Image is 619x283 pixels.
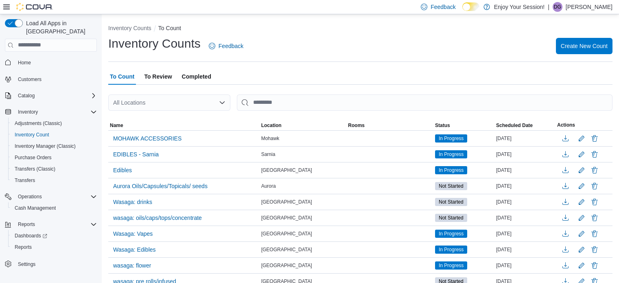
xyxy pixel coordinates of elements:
button: MOHAWK ACCESSORIES [110,132,185,145]
span: In Progress [435,166,467,174]
button: Edit count details [577,180,586,192]
span: In Progress [435,261,467,270]
span: Inventory Count [11,130,97,140]
span: Dashboards [11,231,97,241]
div: [DATE] [494,245,556,254]
div: Darian Grimes [553,2,562,12]
span: Edibles [113,166,132,174]
span: DG [554,2,561,12]
span: Reports [18,221,35,228]
span: Cash Management [15,205,56,211]
span: In Progress [439,246,464,253]
button: EDIBLES - Sarnia [110,148,162,160]
span: Wasaga: Vapes [113,230,153,238]
div: [DATE] [494,165,556,175]
button: Edibles [110,164,135,176]
span: Inventory Manager (Classic) [11,141,97,151]
a: Settings [15,259,39,269]
a: Transfers [11,176,38,185]
button: Status [433,121,494,130]
button: Reports [8,241,100,253]
button: Delete [590,229,599,239]
button: Cash Management [8,202,100,214]
button: Delete [590,261,599,270]
span: Not Started [435,214,467,222]
span: Transfers [15,177,35,184]
input: This is a search bar. After typing your query, hit enter to filter the results lower in the page. [237,94,612,111]
button: Name [108,121,260,130]
button: Transfers (Classic) [8,163,100,175]
button: Inventory Counts [108,25,151,31]
div: [DATE] [494,181,556,191]
button: Inventory [15,107,41,117]
span: Transfers (Classic) [15,166,55,172]
span: Load All Apps in [GEOGRAPHIC_DATA] [23,19,97,35]
span: In Progress [439,230,464,237]
p: Enjoy Your Session! [494,2,545,12]
span: Reports [15,219,97,229]
span: [GEOGRAPHIC_DATA] [261,215,312,221]
span: In Progress [439,167,464,174]
a: Adjustments (Classic) [11,118,65,128]
button: Settings [2,258,100,270]
span: Not Started [435,198,467,206]
span: Dashboards [15,233,47,239]
span: Settings [15,259,97,269]
button: Edit count details [577,132,586,145]
button: Edit count details [577,196,586,208]
span: MOHAWK ACCESSORIES [113,134,182,143]
span: Reports [11,242,97,252]
a: Home [15,58,34,68]
span: Purchase Orders [11,153,97,162]
img: Cova [16,3,53,11]
a: Dashboards [8,230,100,241]
a: Feedback [206,38,247,54]
button: Purchase Orders [8,152,100,163]
button: Delete [590,181,599,191]
button: Location [260,121,347,130]
button: Scheduled Date [494,121,556,130]
span: Completed [182,68,211,85]
button: Delete [590,245,599,254]
span: [GEOGRAPHIC_DATA] [261,246,312,253]
span: In Progress [435,230,467,238]
span: Adjustments (Classic) [11,118,97,128]
p: | [548,2,549,12]
button: Delete [590,134,599,143]
span: Reports [15,244,32,250]
button: Delete [590,213,599,223]
span: Sarnia [261,151,276,158]
span: Not Started [439,214,464,222]
button: Customers [2,73,100,85]
span: Rooms [348,122,365,129]
span: To Review [144,68,172,85]
button: Rooms [346,121,433,130]
button: Inventory [2,106,100,118]
span: Location [261,122,282,129]
span: Cash Management [11,203,97,213]
div: [DATE] [494,261,556,270]
p: [PERSON_NAME] [566,2,612,12]
span: Name [110,122,123,129]
span: Transfers [11,176,97,185]
span: Create New Count [561,42,608,50]
button: Catalog [2,90,100,101]
button: Edit count details [577,164,586,176]
span: [GEOGRAPHIC_DATA] [261,199,312,205]
button: Aurora Oils/Capsules/Topicals/ seeds [110,180,211,192]
span: [GEOGRAPHIC_DATA] [261,262,312,269]
button: To Count [158,25,181,31]
span: Inventory [18,109,38,115]
span: Inventory Count [15,132,49,138]
button: Operations [15,192,45,202]
span: Actions [557,122,575,128]
button: Home [2,57,100,68]
h1: Inventory Counts [108,35,201,52]
button: Transfers [8,175,100,186]
button: Edit count details [577,228,586,240]
span: Not Started [439,182,464,190]
a: Inventory Count [11,130,52,140]
button: Wasaga: Vapes [110,228,156,240]
div: [DATE] [494,213,556,223]
span: Wasaga: drinks [113,198,152,206]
